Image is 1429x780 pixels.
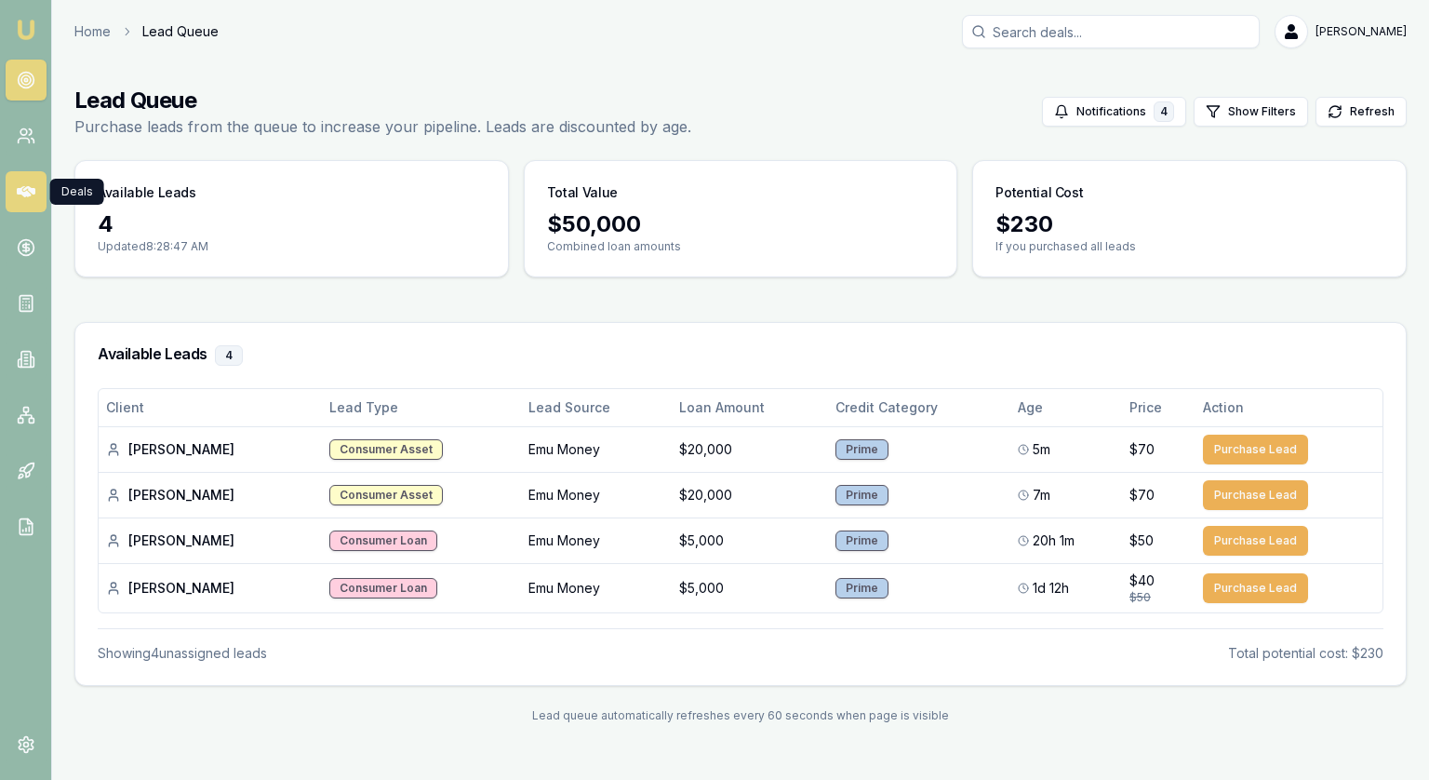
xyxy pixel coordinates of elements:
[1033,440,1050,459] span: 5m
[995,209,1383,239] div: $ 230
[521,472,672,518] td: Emu Money
[74,22,219,41] nav: breadcrumb
[835,531,888,551] div: Prime
[329,485,443,505] div: Consumer Asset
[106,579,314,598] div: [PERSON_NAME]
[521,563,672,612] td: Emu Money
[98,345,1383,366] h3: Available Leads
[98,209,486,239] div: 4
[672,389,828,426] th: Loan Amount
[547,239,935,254] p: Combined loan amounts
[1033,579,1069,598] span: 1d 12h
[521,426,672,472] td: Emu Money
[98,644,267,663] div: Showing 4 unassigned lead s
[74,22,111,41] a: Home
[672,518,828,563] td: $5,000
[329,578,437,598] div: Consumer Loan
[835,439,888,460] div: Prime
[329,439,443,460] div: Consumer Asset
[835,578,888,598] div: Prime
[1315,97,1407,127] button: Refresh
[15,19,37,41] img: emu-icon-u.png
[74,708,1407,723] div: Lead queue automatically refreshes every 60 seconds when page is visible
[74,115,691,138] p: Purchase leads from the queue to increase your pipeline. Leads are discounted by age.
[329,531,437,551] div: Consumer Loan
[98,239,486,254] p: Updated 8:28:47 AM
[962,15,1260,48] input: Search deals
[106,531,314,550] div: [PERSON_NAME]
[672,472,828,518] td: $20,000
[828,389,1010,426] th: Credit Category
[1010,389,1122,426] th: Age
[106,440,314,459] div: [PERSON_NAME]
[1129,590,1188,605] div: $50
[1033,531,1075,550] span: 20h 1m
[1042,97,1186,127] button: Notifications4
[521,518,672,563] td: Emu Money
[74,86,691,115] h1: Lead Queue
[672,426,828,472] td: $20,000
[1129,440,1155,459] span: $70
[215,345,243,366] div: 4
[1203,435,1308,464] button: Purchase Lead
[1122,389,1195,426] th: Price
[835,485,888,505] div: Prime
[547,209,935,239] div: $ 50,000
[995,239,1383,254] p: If you purchased all leads
[1315,24,1407,39] span: [PERSON_NAME]
[1129,572,1155,590] span: $40
[1033,486,1050,504] span: 7m
[1203,573,1308,603] button: Purchase Lead
[1203,480,1308,510] button: Purchase Lead
[995,183,1083,202] h3: Potential Cost
[98,183,196,202] h3: Available Leads
[1194,97,1308,127] button: Show Filters
[672,563,828,612] td: $5,000
[106,486,314,504] div: [PERSON_NAME]
[521,389,672,426] th: Lead Source
[1129,531,1154,550] span: $50
[142,22,219,41] span: Lead Queue
[1203,526,1308,556] button: Purchase Lead
[1129,486,1155,504] span: $70
[322,389,522,426] th: Lead Type
[99,389,322,426] th: Client
[547,183,618,202] h3: Total Value
[1154,101,1174,122] div: 4
[50,179,104,205] div: Deals
[1228,644,1383,663] div: Total potential cost: $230
[1195,389,1382,426] th: Action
